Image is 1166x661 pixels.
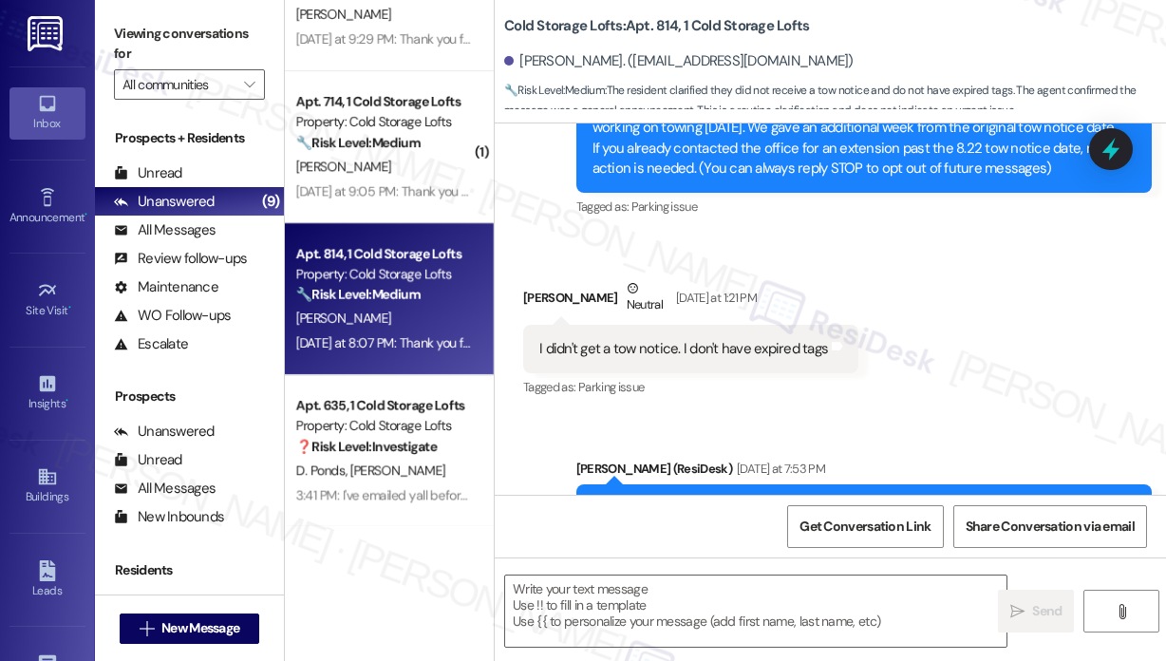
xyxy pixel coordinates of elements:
div: Prospects + Residents [95,128,284,148]
i:  [1010,604,1025,619]
div: WO Follow-ups [114,306,231,326]
button: Send [998,590,1074,633]
a: Insights • [9,368,85,419]
span: New Message [161,618,239,638]
span: Parking issue [631,198,698,215]
input: All communities [122,69,235,100]
span: [PERSON_NAME] [296,310,391,327]
div: All Messages [114,220,216,240]
div: All Messages [114,479,216,499]
b: Cold Storage Lofts: Apt. 814, 1 Cold Storage Lofts [504,16,809,36]
span: [PERSON_NAME] [296,6,391,23]
span: [PERSON_NAME] [296,158,391,175]
div: Tagged as: [576,193,1152,220]
div: Review follow-ups [114,249,247,269]
div: New Inbounds [114,507,224,527]
span: Send [1032,601,1062,621]
div: Unread [114,450,182,470]
img: ResiDesk Logo [28,16,66,51]
span: : The resident clarified they did not receive a tow notice and do not have expired tags. The agen... [504,81,1166,122]
div: [PERSON_NAME] (ResiDesk) [576,459,1152,485]
i:  [140,621,154,636]
span: • [85,208,87,221]
div: [DATE] at 7:53 PM [732,459,825,479]
span: Share Conversation via email [966,517,1135,537]
span: • [68,301,71,314]
span: D. Ponds [296,462,350,479]
strong: 🔧 Risk Level: Medium [296,134,420,151]
a: Buildings [9,461,85,512]
div: (9) [257,187,284,217]
span: [PERSON_NAME] [350,462,445,479]
strong: 🔧 Risk Level: Medium [296,286,420,303]
button: Share Conversation via email [953,505,1147,548]
button: Get Conversation Link [787,505,943,548]
div: I didn't get a tow notice. I don't have expired tags [539,339,828,359]
div: Neutral [623,278,667,318]
div: [PERSON_NAME] [523,278,858,325]
div: Property: Cold Storage Lofts [296,264,472,284]
div: [PERSON_NAME]. ([EMAIL_ADDRESS][DOMAIN_NAME]) [504,51,854,71]
div: Unanswered [114,192,215,212]
div: 3:41 PM: I've emailed yall before and haven't gotten a reply. [296,486,614,503]
div: Prospects [95,387,284,406]
button: New Message [120,614,260,644]
span: Parking issue [578,379,645,395]
div: Property: Cold Storage Lofts [296,112,472,132]
strong: 🔧 Risk Level: Medium [504,83,605,98]
div: Property: Cold Storage Lofts [296,416,472,436]
div: Escalate [114,334,188,354]
div: Residents [95,560,284,580]
div: Unanswered [114,422,215,442]
span: Get Conversation Link [799,517,931,537]
a: Leads [9,555,85,606]
div: Apt. 635, 1 Cold Storage Lofts [296,396,472,416]
a: Site Visit • [9,274,85,326]
div: Unread [114,163,182,183]
div: Tagged as: [523,373,858,401]
strong: ❓ Risk Level: Investigate [296,438,437,455]
span: • [66,394,68,407]
div: Hi [PERSON_NAME]! If you received a tow notice for expired registration/violation, the tow compan... [592,77,1121,179]
div: Apt. 814, 1 Cold Storage Lofts [296,244,472,264]
a: Inbox [9,87,85,139]
label: Viewing conversations for [114,19,265,69]
div: Maintenance [114,277,218,297]
i:  [1115,604,1129,619]
div: Apt. 714, 1 Cold Storage Lofts [296,92,472,112]
div: [DATE] at 1:21 PM [671,288,757,308]
i:  [244,77,254,92]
